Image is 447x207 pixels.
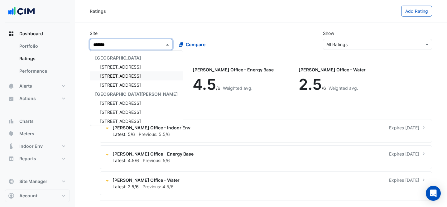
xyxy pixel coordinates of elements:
div: [PERSON_NAME] Office - Energy Base [193,66,274,73]
span: Previous: 5.5/6 [139,132,170,137]
span: Latest: 5/6 [113,132,135,137]
span: Add Rating [405,8,428,14]
span: Alerts [19,83,32,89]
app-icon: Meters [8,131,14,137]
span: [GEOGRAPHIC_DATA][PERSON_NAME] [95,91,178,97]
button: Indoor Env [5,140,70,152]
app-icon: Dashboard [8,31,14,37]
button: Reports [5,152,70,165]
label: Site [90,30,98,36]
div: Dashboard [5,40,70,80]
button: Actions [5,92,70,105]
a: Ratings [14,52,70,65]
span: Previous: 4.5/6 [142,184,174,189]
span: [STREET_ADDRESS] [100,109,141,115]
span: 4.5 [193,75,216,94]
button: Charts [5,115,70,128]
span: Reports [19,156,36,162]
span: Site Manager [19,178,47,185]
div: Ratings [90,8,106,14]
button: Dashboard [5,27,70,40]
span: /6 [216,85,220,91]
span: Indoor Env [19,143,43,149]
span: Expires [DATE] [389,124,419,131]
span: Compare [186,41,205,48]
button: Site Manager [5,175,70,188]
span: [STREET_ADDRESS] [100,118,141,124]
span: Meters [19,131,34,137]
a: Portfolio [14,40,70,52]
span: Expires [DATE] [389,151,419,157]
span: [STREET_ADDRESS] [100,100,141,106]
img: Company Logo [7,5,36,17]
span: 2.5 [299,75,322,94]
span: Dashboard [19,31,43,37]
span: [STREET_ADDRESS] [100,73,141,79]
div: Options List [90,51,183,126]
span: Weighted avg. [223,85,252,91]
app-icon: Alerts [8,83,14,89]
app-icon: Indoor Env [8,143,14,149]
button: Alerts [5,80,70,92]
span: [PERSON_NAME] Office - Water [113,177,180,183]
app-icon: Site Manager [8,178,14,185]
app-icon: Reports [8,156,14,162]
span: Weighted avg. [329,85,358,91]
a: Performance [14,65,70,77]
button: Meters [5,128,70,140]
button: Admin [5,188,70,200]
span: Latest: 4.5/6 [113,158,139,163]
span: [GEOGRAPHIC_DATA] [95,55,141,60]
span: [PERSON_NAME] Office - Energy Base [113,151,194,157]
span: Latest: 2.5/6 [113,184,139,189]
span: [STREET_ADDRESS] [100,64,141,70]
span: Expires [DATE] [389,177,419,183]
span: Account [19,193,37,199]
span: Actions [19,95,36,102]
app-icon: Charts [8,118,14,124]
button: Compare [175,39,209,50]
button: Add Rating [401,6,432,17]
span: Previous: 5/6 [143,158,170,163]
span: /6 [322,85,326,91]
div: Open Intercom Messenger [426,186,441,201]
app-icon: Actions [8,95,14,102]
span: Charts [19,118,34,124]
span: [STREET_ADDRESS] [100,82,141,88]
div: [PERSON_NAME] Office - Water [299,66,366,73]
label: Show [323,30,334,36]
span: [PERSON_NAME] Office - Indoor Env [113,124,190,131]
button: Account [5,190,70,202]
